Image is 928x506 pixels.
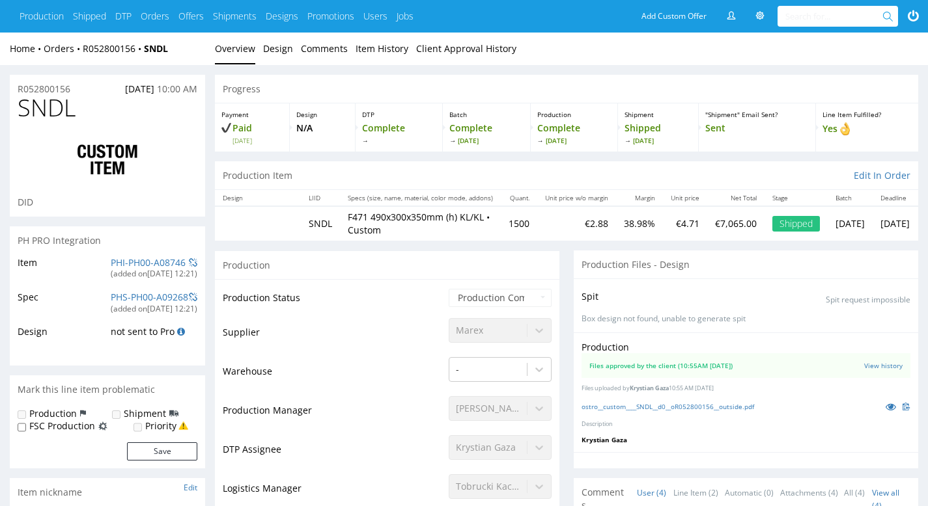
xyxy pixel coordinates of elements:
[625,122,692,145] p: Shipped
[144,42,168,55] a: SNDL
[582,402,754,411] a: ostro__custom____SNDL__d0__oR052800156__outside.pdf
[823,122,912,136] p: Yes
[301,33,348,64] a: Comments
[98,419,107,433] img: icon-fsc-production-flag.svg
[178,421,188,431] img: yellow_warning_triangle.png
[589,361,733,370] div: Files approved by the client (10:55AM [DATE])
[772,216,820,232] div: Shipped
[340,190,501,206] th: Specs (size, name, material, color mode, addons)
[501,190,537,206] th: Quant.
[582,341,629,354] p: Production
[785,6,885,27] input: Search for...
[44,42,83,55] a: Orders
[223,287,445,317] td: Production Status
[189,256,197,269] a: Unlink from PH Pro
[362,110,436,119] p: DTP
[582,435,627,444] span: Krystian Gaza
[537,190,616,206] th: Unit price w/o margin
[107,324,197,348] td: not sent to Pro
[18,289,107,324] td: Spec
[616,206,663,240] td: 38.98%
[18,196,33,208] span: DID
[501,206,537,240] td: 1500
[630,384,669,392] span: Krystian Gaza
[663,206,707,240] td: €4.71
[828,190,873,206] th: Batch
[362,122,436,145] p: Complete
[178,10,204,23] a: Offers
[873,190,918,206] th: Deadline
[296,122,348,135] p: N/A
[80,407,86,420] img: icon-production-flag.svg
[634,6,714,27] a: Add Custom Offer
[537,136,611,145] span: [DATE]
[221,122,283,145] p: Paid
[301,190,340,206] th: LIID
[18,324,107,348] td: Design
[266,10,298,23] a: Designs
[223,434,445,473] td: DTP Assignee
[449,136,523,145] span: [DATE]
[18,255,107,289] td: Item
[449,122,523,145] p: Complete
[348,211,493,236] p: F471 490x300x350mm (h) KL/KL • Custom
[10,226,205,255] div: PH PRO Integration
[537,206,616,240] td: €2.88
[663,190,707,206] th: Unit price
[582,290,598,303] p: Spit
[213,10,257,23] a: Shipments
[223,395,445,434] td: Production Manager
[582,420,910,429] p: Description
[29,419,95,433] label: FSC Production
[705,122,808,135] p: Sent
[145,419,176,433] label: Priority
[582,384,910,393] p: Files uploaded by 10:55 AM [DATE]
[537,122,611,145] p: Complete
[864,361,903,370] a: View history
[189,291,197,304] a: Unlink from PH Pro
[449,110,523,119] p: Batch
[20,10,64,23] a: Production
[10,375,205,404] div: Mark this line item problematic
[705,110,808,119] p: "Shipment" Email Sent?
[18,83,70,96] a: R052800156
[574,250,918,279] div: Production Files - Design
[169,407,178,420] img: icon-shipping-flag.svg
[215,33,255,64] a: Overview
[115,10,132,23] a: DTP
[111,291,188,303] a: PHS-PH00-A09268
[873,206,918,240] td: [DATE]
[215,190,301,206] th: Design
[124,407,166,420] label: Shipment
[582,313,910,325] p: Box design not found, unable to generate spit
[625,136,692,145] span: [DATE]
[363,10,387,23] a: Users
[157,83,197,95] span: 10:00 AM
[223,356,445,395] td: Warehouse
[826,295,910,306] p: Spit request impossible
[301,206,340,240] td: SNDL
[397,10,414,23] a: Jobs
[356,33,408,64] a: Item History
[10,42,44,55] a: Home
[903,403,910,410] img: clipboard.svg
[232,136,283,145] span: [DATE]
[765,190,828,206] th: Stage
[111,256,186,269] a: PHI-PH00-A08746
[223,169,292,182] p: Production Item
[616,190,663,206] th: Margin
[184,482,197,493] a: Edit
[215,250,559,280] div: Production
[83,42,144,55] a: R052800156
[29,407,77,420] label: Production
[55,134,160,186] img: ico-item-custom-a8f9c3db6a5631ce2f509e228e8b95abde266dc4376634de7b166047de09ff05.png
[125,83,154,95] span: [DATE]
[828,206,873,240] td: [DATE]
[307,10,354,23] a: Promotions
[73,10,106,23] a: Shipped
[111,304,197,315] div: (added on [DATE] 12:21 )
[707,206,765,240] td: €7,065.00
[223,317,445,356] td: Supplier
[537,110,611,119] p: Production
